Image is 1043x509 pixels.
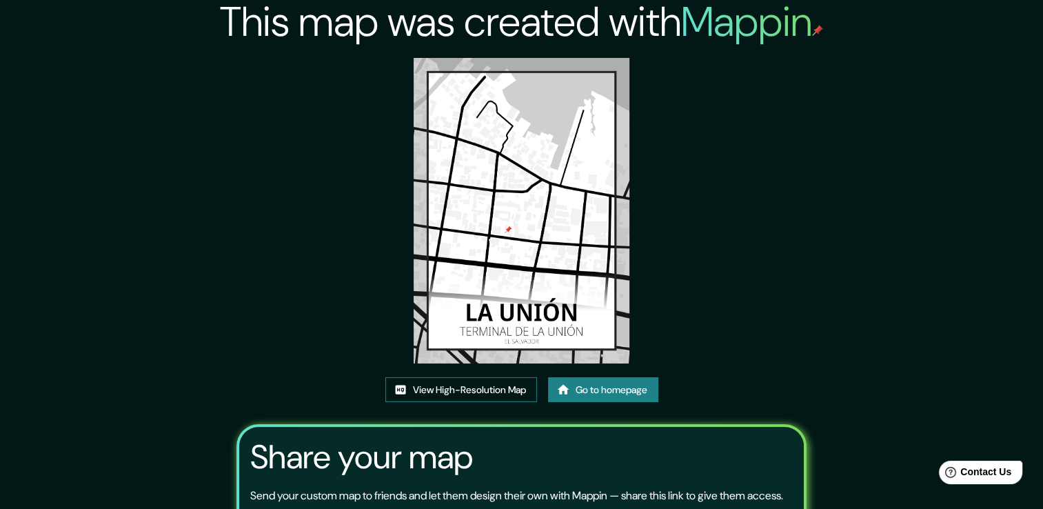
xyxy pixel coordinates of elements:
[250,488,783,504] p: Send your custom map to friends and let them design their own with Mappin — share this link to gi...
[548,377,658,403] a: Go to homepage
[812,25,823,36] img: mappin-pin
[920,455,1028,494] iframe: Help widget launcher
[414,58,629,363] img: created-map
[385,377,537,403] a: View High-Resolution Map
[250,438,473,477] h3: Share your map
